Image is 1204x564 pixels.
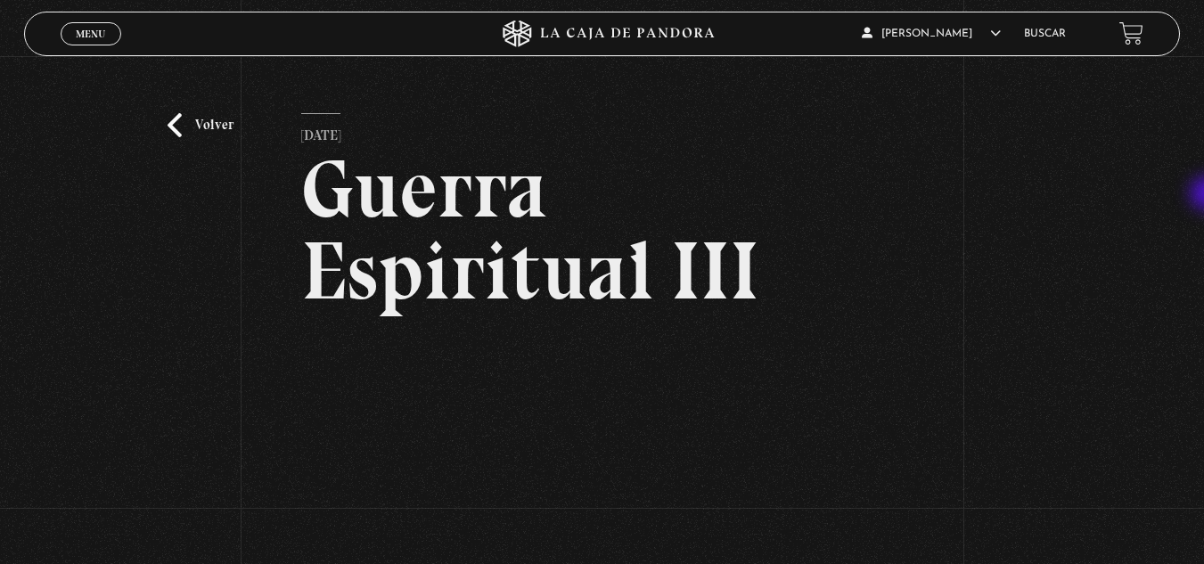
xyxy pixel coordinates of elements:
[301,113,340,149] p: [DATE]
[1024,29,1066,39] a: Buscar
[168,113,233,137] a: Volver
[70,43,111,55] span: Cerrar
[862,29,1001,39] span: [PERSON_NAME]
[76,29,105,39] span: Menu
[301,148,902,312] h2: Guerra Espiritual III
[1119,21,1143,45] a: View your shopping cart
